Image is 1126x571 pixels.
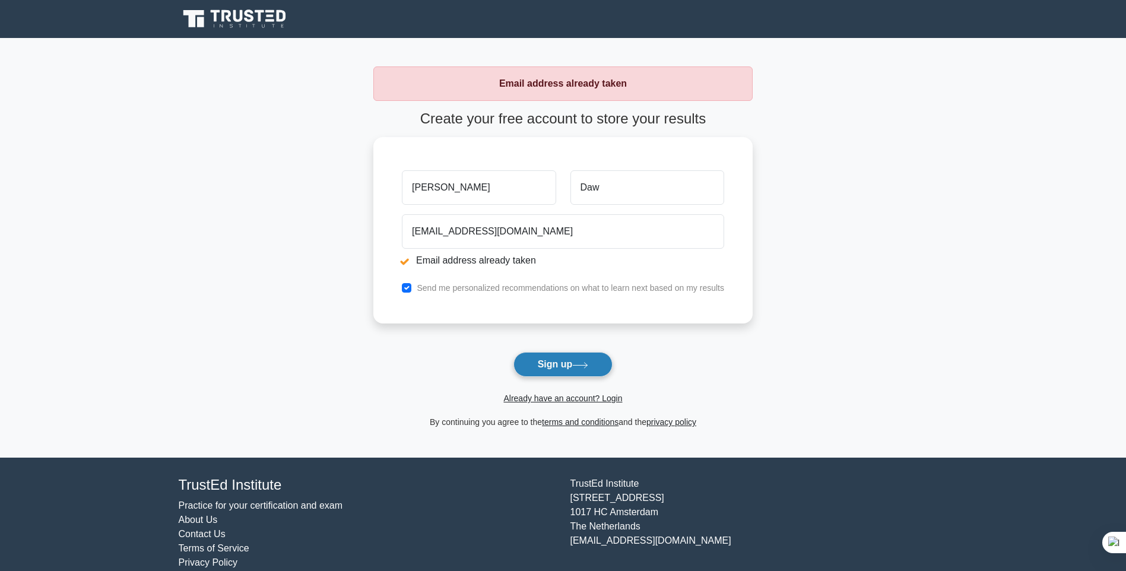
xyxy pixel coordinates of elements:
[179,529,226,539] a: Contact Us
[570,170,724,205] input: Last name
[179,515,218,525] a: About Us
[179,500,343,510] a: Practice for your certification and exam
[179,543,249,553] a: Terms of Service
[366,415,760,429] div: By continuing you agree to the and the
[563,477,955,570] div: TrustEd Institute [STREET_ADDRESS] 1017 HC Amsterdam The Netherlands [EMAIL_ADDRESS][DOMAIN_NAME]
[179,477,556,494] h4: TrustEd Institute
[402,214,724,249] input: Email
[499,78,627,88] strong: Email address already taken
[402,170,556,205] input: First name
[373,110,753,128] h4: Create your free account to store your results
[417,283,724,293] label: Send me personalized recommendations on what to learn next based on my results
[513,352,613,377] button: Sign up
[179,557,238,567] a: Privacy Policy
[503,394,622,403] a: Already have an account? Login
[402,253,724,268] li: Email address already taken
[542,417,618,427] a: terms and conditions
[646,417,696,427] a: privacy policy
